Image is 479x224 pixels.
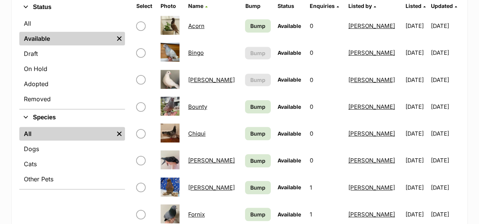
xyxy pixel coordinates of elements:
[188,3,208,9] a: Name
[188,157,235,164] a: [PERSON_NAME]
[310,3,339,9] a: Enquiries
[402,175,430,201] td: [DATE]
[278,23,301,29] span: Available
[245,181,270,194] a: Bump
[310,3,335,9] span: translation missing: en.admin.listings.index.attributes.enquiries
[19,113,125,122] button: Species
[114,127,125,141] a: Remove filter
[431,67,459,93] td: [DATE]
[250,103,265,111] span: Bump
[431,3,453,9] span: Updated
[19,142,125,156] a: Dogs
[250,210,265,218] span: Bump
[188,22,204,29] a: Acorn
[250,157,265,165] span: Bump
[348,3,372,9] span: Listed by
[19,2,125,12] button: Status
[19,32,114,45] a: Available
[188,130,206,137] a: Chiqui
[348,184,395,191] a: [PERSON_NAME]
[19,125,125,189] div: Species
[278,104,301,110] span: Available
[250,22,265,30] span: Bump
[245,74,270,86] button: Bump
[245,100,270,113] a: Bump
[348,103,395,110] a: [PERSON_NAME]
[402,147,430,173] td: [DATE]
[245,19,270,32] a: Bump
[250,49,265,57] span: Bump
[188,3,203,9] span: Name
[402,40,430,66] td: [DATE]
[19,172,125,186] a: Other Pets
[19,17,125,30] a: All
[188,184,235,191] a: [PERSON_NAME]
[431,147,459,173] td: [DATE]
[348,130,395,137] a: [PERSON_NAME]
[348,211,395,218] a: [PERSON_NAME]
[250,76,265,84] span: Bump
[278,184,301,190] span: Available
[348,76,395,83] a: [PERSON_NAME]
[431,40,459,66] td: [DATE]
[348,22,395,29] a: [PERSON_NAME]
[402,120,430,147] td: [DATE]
[402,67,430,93] td: [DATE]
[348,157,395,164] a: [PERSON_NAME]
[431,94,459,120] td: [DATE]
[19,62,125,76] a: On Hold
[402,13,430,39] td: [DATE]
[250,130,265,137] span: Bump
[431,3,457,9] a: Updated
[307,67,344,93] td: 0
[245,208,270,221] a: Bump
[348,49,395,56] a: [PERSON_NAME]
[307,175,344,201] td: 1
[19,92,125,106] a: Removed
[278,76,301,83] span: Available
[431,120,459,147] td: [DATE]
[431,13,459,39] td: [DATE]
[402,94,430,120] td: [DATE]
[245,47,270,59] button: Bump
[250,184,265,192] span: Bump
[405,3,425,9] a: Listed
[245,127,270,140] a: Bump
[19,157,125,171] a: Cats
[188,211,205,218] a: Fornix
[19,77,125,91] a: Adopted
[278,49,301,56] span: Available
[114,32,125,45] a: Remove filter
[19,15,125,109] div: Status
[188,103,207,110] a: Bounty
[188,76,235,83] a: [PERSON_NAME]
[19,127,114,141] a: All
[278,211,301,218] span: Available
[307,120,344,147] td: 0
[278,130,301,137] span: Available
[307,94,344,120] td: 0
[307,40,344,66] td: 0
[348,3,376,9] a: Listed by
[188,49,204,56] a: Bingo
[431,175,459,201] td: [DATE]
[307,147,344,173] td: 0
[405,3,421,9] span: Listed
[307,13,344,39] td: 0
[245,154,270,167] a: Bump
[278,157,301,164] span: Available
[19,47,125,60] a: Draft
